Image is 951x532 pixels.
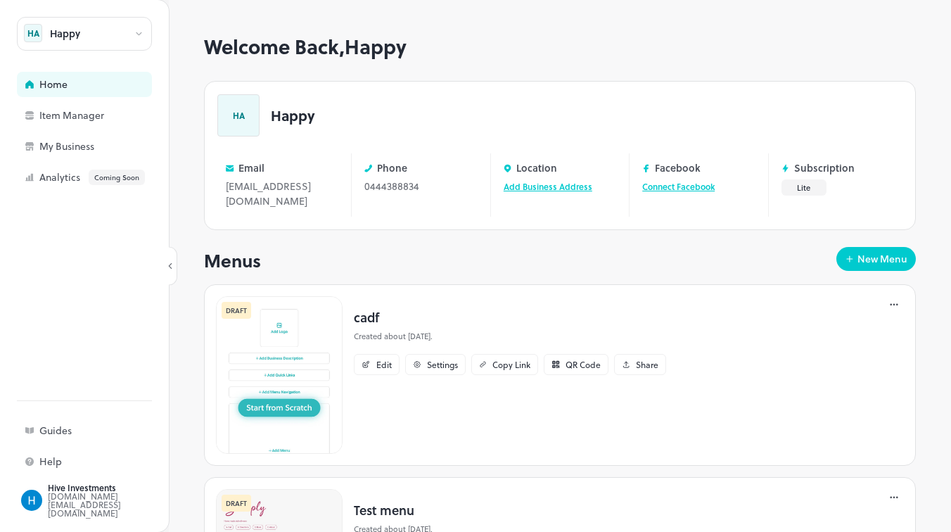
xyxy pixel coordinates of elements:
div: Settings [427,360,458,369]
div: QR Code [566,360,601,369]
p: Happy [271,108,315,122]
div: Coming Soon [89,170,145,185]
div: Guides [39,426,180,436]
button: Lite [781,179,826,196]
p: cadf [354,308,666,327]
a: Add Business Address [504,180,592,193]
p: Email [238,163,264,173]
div: Share [636,360,658,369]
div: Home [39,80,180,89]
p: Facebook [655,163,701,173]
img: ACg8ocLmo65ov1jpqWbz7SPT2e-d9NB992B3RkI0GUFuuXqH0rLO7g=s96-c [21,490,42,511]
p: Subscription [794,163,855,173]
a: Connect Facebook [642,180,715,193]
div: [DOMAIN_NAME][EMAIL_ADDRESS][DOMAIN_NAME] [48,492,180,517]
div: 0444388834 [364,179,477,194]
div: DRAFT [222,302,251,319]
div: Analytics [39,170,180,185]
div: HA [24,24,42,42]
button: New Menu [836,247,916,271]
div: My Business [39,141,180,151]
img: Thumbnail-Long-Card.jpg [216,296,343,454]
div: New Menu [857,254,907,264]
div: [EMAIL_ADDRESS][DOMAIN_NAME] [226,179,338,208]
div: Happy [50,29,80,39]
h1: Welcome Back, Happy [204,35,916,58]
div: Item Manager [39,110,180,120]
div: Help [39,457,180,467]
p: Phone [377,163,407,173]
div: DRAFT [222,495,251,512]
p: Created about [DATE]. [354,331,666,343]
div: Hive Investments [48,483,180,492]
p: Test menu [354,500,666,519]
div: HA [217,94,260,137]
p: Menus [204,247,261,274]
div: Copy Link [492,360,530,369]
p: Location [516,163,557,173]
div: Edit [376,360,392,369]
